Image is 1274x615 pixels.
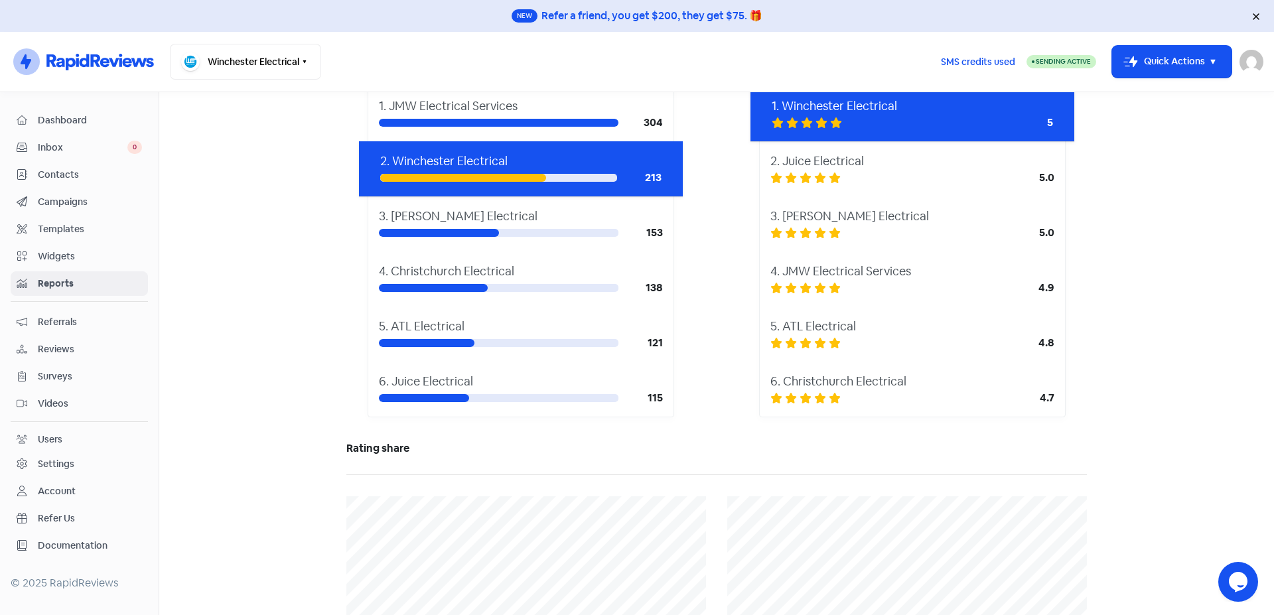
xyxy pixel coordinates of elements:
div: Settings [38,457,74,471]
a: Widgets [11,244,148,269]
div: 6. Christchurch Electrical [770,372,1054,390]
span: Campaigns [38,195,142,209]
div: 4.8 [1001,335,1054,351]
a: Campaigns [11,190,148,214]
div: 4.7 [1001,390,1054,406]
span: Refer Us [38,512,142,525]
div: 5.0 [1001,225,1054,241]
span: Widgets [38,249,142,263]
span: Templates [38,222,142,236]
div: 121 [618,335,663,351]
div: 6. Juice Electrical [379,372,663,390]
iframe: chat widget [1218,562,1261,602]
a: Account [11,479,148,504]
a: Surveys [11,364,148,389]
div: Refer a friend, you get $200, they get $75. 🎁 [541,8,762,24]
div: Account [38,484,76,498]
div: 115 [618,390,663,406]
span: Dashboard [38,113,142,127]
div: 1. JMW Electrical Services [379,97,663,115]
div: 4. Christchurch Electrical [379,262,663,280]
a: Settings [11,452,148,476]
div: 3. [PERSON_NAME] Electrical [379,207,663,225]
a: Reviews [11,337,148,362]
div: 213 [617,170,662,186]
div: 138 [618,280,663,296]
span: Inbox [38,141,127,155]
div: 2. Winchester Electrical [380,152,662,170]
a: Referrals [11,310,148,334]
span: New [512,9,537,23]
div: © 2025 RapidReviews [11,575,148,591]
div: 1. Winchester Electrical [772,97,1053,115]
button: Quick Actions [1112,46,1232,78]
span: Documentation [38,539,142,553]
span: 0 [127,141,142,154]
a: Contacts [11,163,148,187]
div: 5. ATL Electrical [379,317,663,335]
span: Reports [38,277,142,291]
span: Referrals [38,315,142,329]
a: Documentation [11,533,148,558]
a: Dashboard [11,108,148,133]
span: Videos [38,397,142,411]
a: Templates [11,217,148,241]
div: 4. JMW Electrical Services [770,262,1054,280]
img: User [1239,50,1263,74]
div: 3. [PERSON_NAME] Electrical [770,207,1054,225]
span: SMS credits used [941,55,1015,69]
div: 5 [1000,115,1053,131]
div: Users [38,433,62,446]
a: Inbox 0 [11,135,148,160]
div: 304 [618,115,663,131]
span: Sending Active [1036,57,1091,66]
div: 5. ATL Electrical [770,317,1054,335]
div: 4.9 [1001,280,1054,296]
a: Users [11,427,148,452]
a: Reports [11,271,148,296]
a: Videos [11,391,148,416]
span: Surveys [38,370,142,383]
span: Contacts [38,168,142,182]
span: Reviews [38,342,142,356]
div: 153 [618,225,663,241]
a: Refer Us [11,506,148,531]
a: Sending Active [1026,54,1096,70]
h5: Rating share [346,439,1087,458]
a: SMS credits used [930,54,1026,68]
div: 2. Juice Electrical [770,152,1054,170]
button: Winchester Electrical [170,44,321,80]
div: 5.0 [1001,170,1054,186]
